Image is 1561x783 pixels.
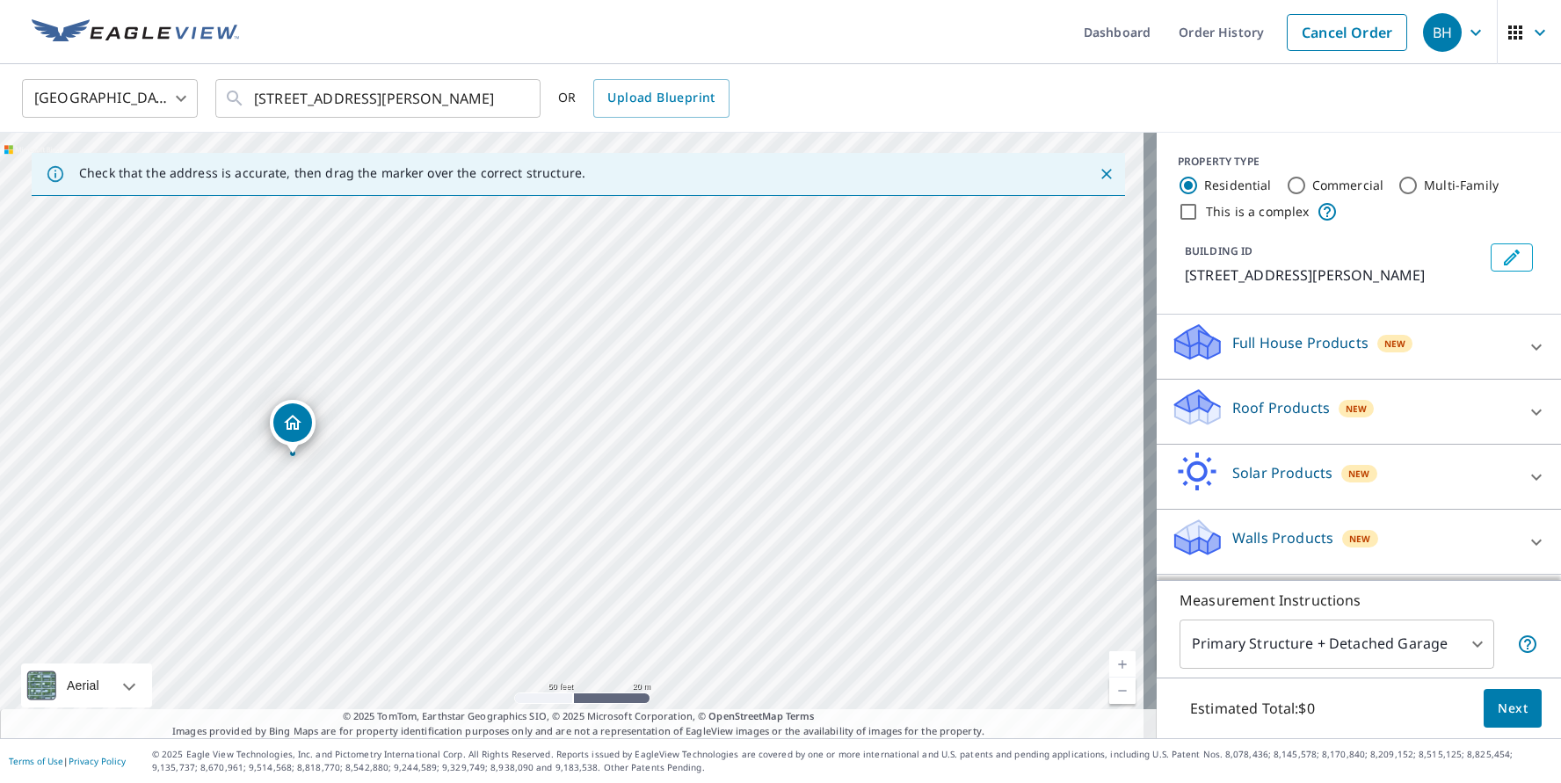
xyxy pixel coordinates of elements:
div: Aerial [62,663,105,707]
img: EV Logo [32,19,239,46]
span: New [1346,402,1367,416]
button: Next [1484,689,1542,729]
span: New [1348,467,1369,481]
label: Multi-Family [1424,177,1499,194]
p: BUILDING ID [1185,243,1252,258]
a: Terms [786,709,815,722]
div: Full House ProductsNew [1171,322,1547,372]
label: Commercial [1312,177,1384,194]
p: Solar Products [1232,462,1332,483]
a: Privacy Policy [69,755,126,767]
button: Close [1095,163,1118,185]
p: Full House Products [1232,332,1369,353]
p: | [9,756,126,766]
span: New [1384,337,1405,351]
span: Upload Blueprint [607,87,715,109]
div: OR [558,79,730,118]
p: Walls Products [1232,527,1333,548]
div: PROPERTY TYPE [1178,154,1540,170]
p: Roof Products [1232,397,1330,418]
a: Terms of Use [9,755,63,767]
span: © 2025 TomTom, Earthstar Geographics SIO, © 2025 Microsoft Corporation, © [343,709,815,724]
div: [GEOGRAPHIC_DATA] [22,74,198,123]
a: OpenStreetMap [708,709,782,722]
span: Your report will include the primary structure and a detached garage if one exists. [1517,634,1538,655]
div: Primary Structure + Detached Garage [1180,620,1494,669]
button: Edit building 1 [1491,243,1533,272]
label: This is a complex [1206,203,1310,221]
a: Current Level 19, Zoom In [1109,651,1136,678]
input: Search by address or latitude-longitude [254,74,505,123]
a: Current Level 19, Zoom Out [1109,678,1136,704]
a: Upload Blueprint [593,79,729,118]
p: Check that the address is accurate, then drag the marker over the correct structure. [79,165,585,181]
a: Cancel Order [1287,14,1407,51]
p: © 2025 Eagle View Technologies, Inc. and Pictometry International Corp. All Rights Reserved. Repo... [152,748,1552,774]
label: Residential [1204,177,1272,194]
span: Next [1498,698,1528,720]
p: [STREET_ADDRESS][PERSON_NAME] [1185,265,1484,286]
div: BH [1423,13,1462,52]
div: Roof ProductsNew [1171,387,1547,437]
p: Measurement Instructions [1180,590,1538,611]
div: Walls ProductsNew [1171,517,1547,567]
span: New [1349,532,1370,546]
p: Estimated Total: $0 [1176,689,1329,728]
div: Dropped pin, building 1, Residential property, 2331 Cheryl Ter Manhattan, KS 66502 [270,400,316,454]
div: Aerial [21,663,152,707]
div: Solar ProductsNew [1171,452,1547,502]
